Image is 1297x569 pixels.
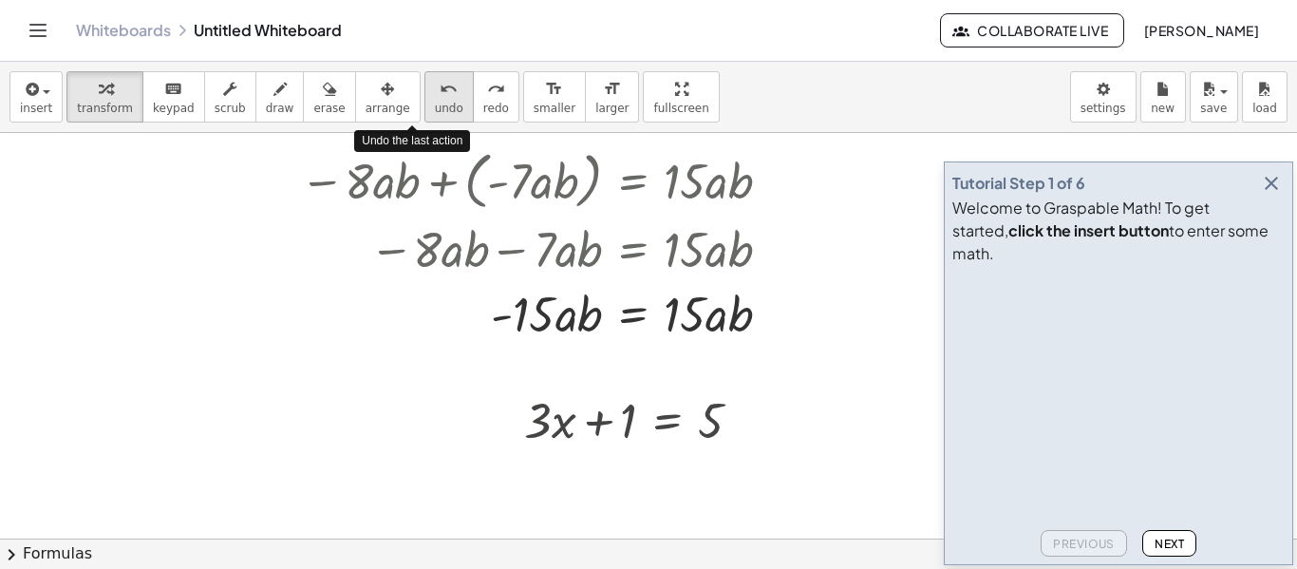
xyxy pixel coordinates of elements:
[313,102,345,115] span: erase
[424,71,474,123] button: undoundo
[142,71,205,123] button: keyboardkeypad
[366,102,410,115] span: arrange
[1200,102,1227,115] span: save
[20,102,52,115] span: insert
[473,71,519,123] button: redoredo
[354,130,470,152] div: Undo the last action
[1128,13,1274,47] button: [PERSON_NAME]
[1242,71,1288,123] button: load
[1070,71,1137,123] button: settings
[215,102,246,115] span: scrub
[487,78,505,101] i: redo
[1008,220,1169,240] b: click the insert button
[643,71,719,123] button: fullscreen
[23,15,53,46] button: Toggle navigation
[595,102,629,115] span: larger
[76,21,171,40] a: Whiteboards
[1140,71,1186,123] button: new
[585,71,639,123] button: format_sizelarger
[77,102,133,115] span: transform
[1143,22,1259,39] span: [PERSON_NAME]
[483,102,509,115] span: redo
[204,71,256,123] button: scrub
[1190,71,1238,123] button: save
[1142,530,1196,557] button: Next
[9,71,63,123] button: insert
[164,78,182,101] i: keyboard
[534,102,575,115] span: smaller
[355,71,421,123] button: arrange
[153,102,195,115] span: keypad
[440,78,458,101] i: undo
[545,78,563,101] i: format_size
[653,102,708,115] span: fullscreen
[952,197,1285,265] div: Welcome to Graspable Math! To get started, to enter some math.
[603,78,621,101] i: format_size
[1081,102,1126,115] span: settings
[1151,102,1175,115] span: new
[255,71,305,123] button: draw
[940,13,1124,47] button: Collaborate Live
[523,71,586,123] button: format_sizesmaller
[266,102,294,115] span: draw
[956,22,1108,39] span: Collaborate Live
[435,102,463,115] span: undo
[303,71,355,123] button: erase
[952,172,1085,195] div: Tutorial Step 1 of 6
[1252,102,1277,115] span: load
[66,71,143,123] button: transform
[1155,537,1184,551] span: Next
